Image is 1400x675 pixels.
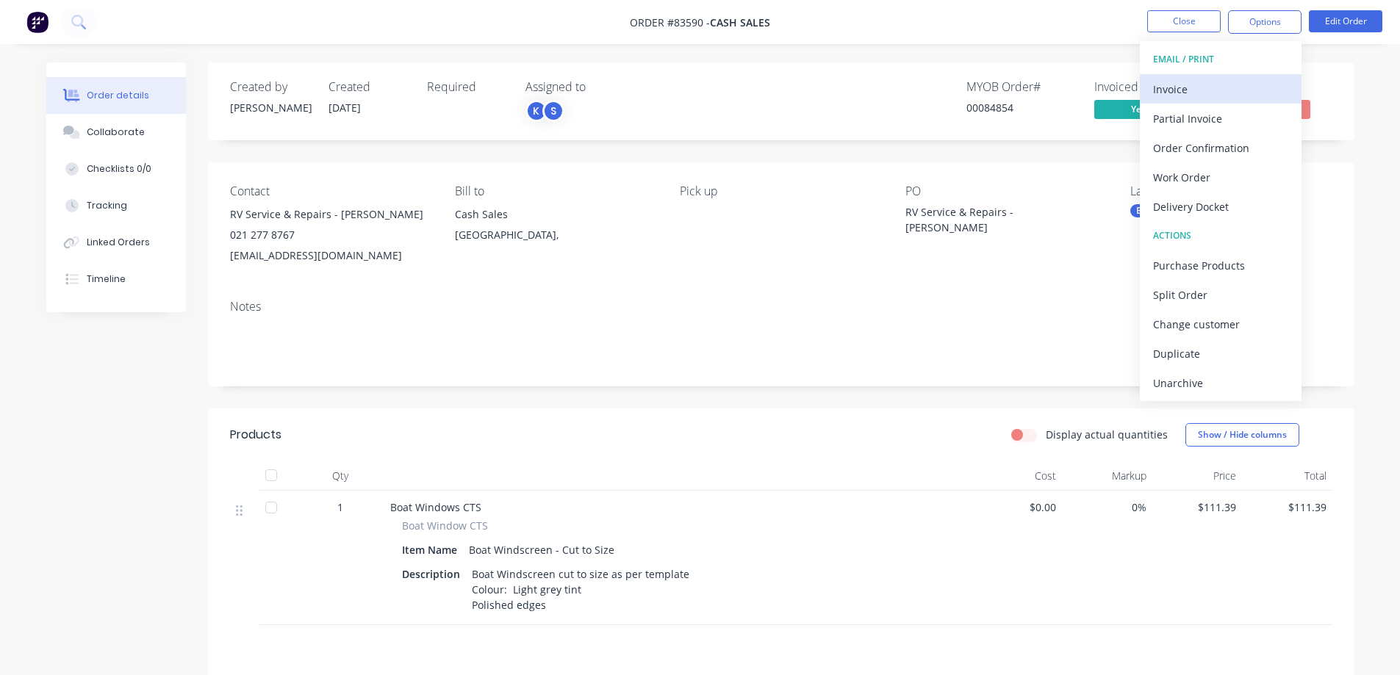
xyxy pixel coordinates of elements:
div: EMAIL / PRINT [1153,50,1288,69]
span: 0% [1068,499,1146,515]
div: 021 277 8767 [230,225,431,245]
img: Factory [26,11,49,33]
button: Close [1147,10,1221,32]
div: Delivery Docket [1153,196,1288,217]
div: Tracking [87,199,127,212]
div: 00084854 [966,100,1077,115]
div: Invoiced [1094,80,1205,94]
div: [EMAIL_ADDRESS][DOMAIN_NAME] [230,245,431,266]
div: Unarchive [1153,372,1288,394]
div: RV Service & Repairs - [PERSON_NAME] [230,204,431,225]
div: Partial Invoice [1153,108,1288,129]
div: Boat Windscreen - Cut to Size [463,539,620,560]
div: Contact [230,184,431,198]
div: Qty [296,461,384,491]
button: Duplicate [1140,339,1302,368]
div: Collaborate [87,126,145,139]
div: Work Order [1153,167,1288,188]
div: Change customer [1153,314,1288,335]
span: Cash Sales [710,15,770,29]
div: Required [427,80,508,94]
button: Show / Hide columns [1185,423,1299,447]
div: Duplicate [1153,343,1288,364]
button: Purchase Products [1140,250,1302,280]
button: Checklists 0/0 [46,151,186,187]
button: Invoice [1140,74,1302,104]
span: Yes [1094,100,1182,118]
div: Products [230,426,281,444]
button: Work Order [1140,162,1302,192]
div: Markup [1062,461,1152,491]
div: ACTIONS [1153,226,1288,245]
button: EMAIL / PRINT [1140,45,1302,74]
div: Cost [972,461,1063,491]
div: Labels [1130,184,1332,198]
div: BLUE JOB [1130,204,1182,217]
button: Split Order [1140,280,1302,309]
div: K [525,100,548,122]
button: Delivery Docket [1140,192,1302,221]
div: Description [402,563,466,585]
div: [GEOGRAPHIC_DATA], [455,225,656,245]
div: RV Service & Repairs - [PERSON_NAME] [905,204,1089,235]
div: Cash Sales[GEOGRAPHIC_DATA], [455,204,656,251]
div: Cash Sales [455,204,656,225]
div: Notes [230,300,1332,314]
button: Unarchive [1140,368,1302,397]
button: Order Confirmation [1140,133,1302,162]
div: RV Service & Repairs - [PERSON_NAME]021 277 8767[EMAIL_ADDRESS][DOMAIN_NAME] [230,204,431,266]
button: Collaborate [46,114,186,151]
div: Created by [230,80,311,94]
button: Timeline [46,261,186,297]
span: $111.39 [1158,499,1237,515]
span: 1 [337,499,343,515]
button: Partial Invoice [1140,104,1302,133]
div: Linked Orders [87,236,150,249]
span: $0.00 [978,499,1057,515]
div: S [542,100,564,122]
label: Display actual quantities [1046,427,1168,442]
span: Boat Window CTS [402,518,488,533]
button: Linked Orders [46,224,186,261]
button: Change customer [1140,309,1302,339]
div: Total [1242,461,1332,491]
button: ACTIONS [1140,221,1302,250]
div: Order Confirmation [1153,137,1288,159]
div: Purchase Products [1153,255,1288,276]
div: Order details [87,89,149,102]
span: [DATE] [329,101,361,115]
div: [PERSON_NAME] [230,100,311,115]
div: Split Order [1153,284,1288,306]
div: Created [329,80,409,94]
div: Checklists 0/0 [87,162,151,176]
div: Price [1152,461,1243,491]
span: Order #83590 - [630,15,710,29]
div: Item Name [402,539,463,560]
div: Bill to [455,184,656,198]
div: Assigned to [525,80,672,94]
button: Tracking [46,187,186,224]
div: Pick up [680,184,881,198]
div: PO [905,184,1107,198]
button: Order details [46,77,186,114]
div: MYOB Order # [966,80,1077,94]
div: Boat Windscreen cut to size as per template Colour: Light grey tint Polished edges [466,563,695,616]
button: Options [1228,10,1302,34]
div: Invoice [1153,79,1288,100]
div: Timeline [87,272,126,286]
span: Boat Windows CTS [390,500,481,514]
span: $111.39 [1248,499,1327,515]
button: Edit Order [1309,10,1382,32]
button: KS [525,100,564,122]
